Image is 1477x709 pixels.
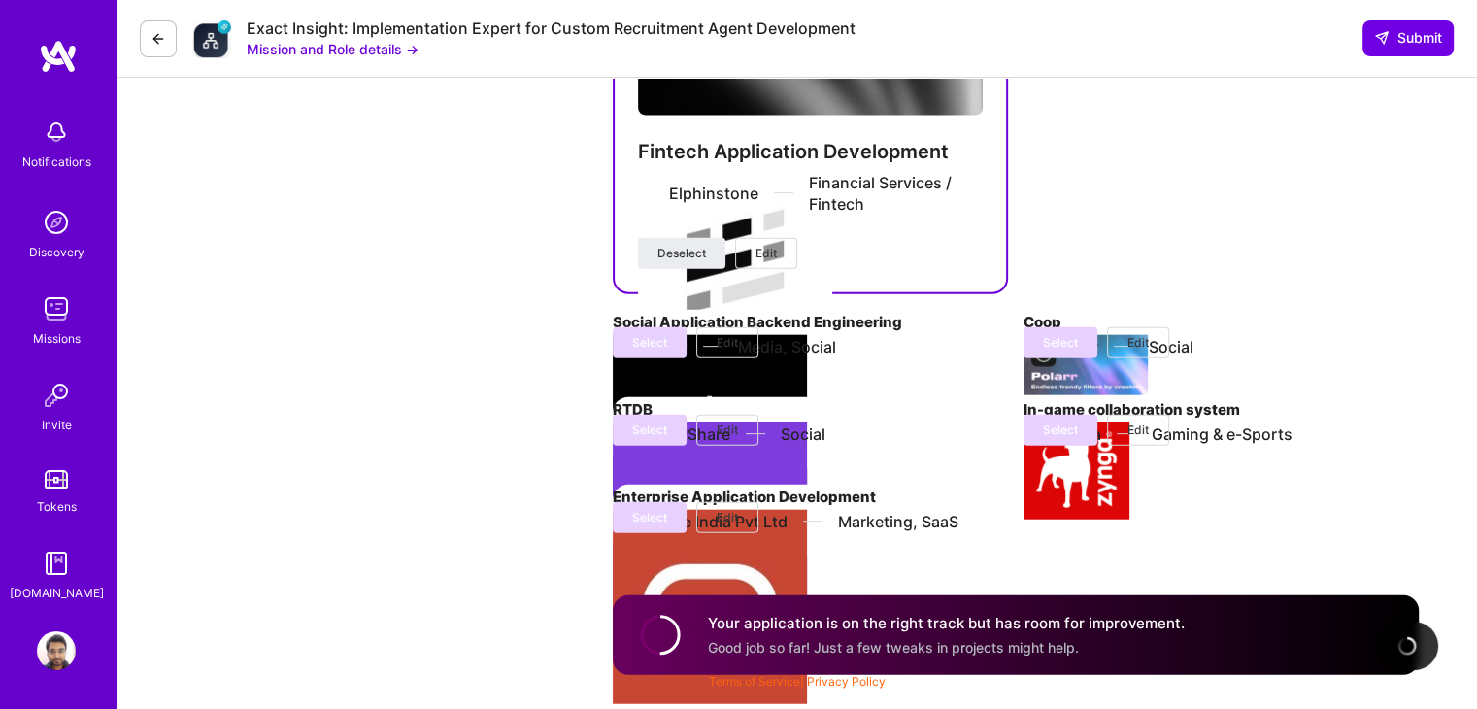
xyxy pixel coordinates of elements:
span: Good job so far! Just a few tweaks in projects might help. [708,639,1079,656]
div: [DOMAIN_NAME] [10,583,104,603]
img: Invite [37,376,76,415]
h4: In-game collaboration system [1024,397,1419,422]
div: null [1362,20,1454,55]
img: Company Logo [192,19,231,58]
a: Privacy Policy [807,674,886,689]
h4: Your application is on the right track but has room for improvement. [708,613,1185,633]
button: Edit [696,502,758,533]
span: Edit [1127,334,1149,352]
a: User Avatar [32,631,81,670]
button: Edit [735,238,797,269]
i: icon LeftArrowDark [151,31,166,47]
div: Zynga Gaming & e-Sports [1055,423,1292,445]
img: tokens [45,470,68,489]
img: guide book [37,544,76,583]
button: Submit [1362,20,1454,55]
span: Edit [717,509,738,526]
h4: Social Application Backend Engineering [613,310,1008,335]
div: Invite [42,415,72,435]
div: Missions [33,328,81,349]
div: Tokens [37,496,77,517]
h4: Coop [1024,310,1419,335]
h4: RTDB [613,397,1008,422]
button: Edit [696,327,758,358]
img: discovery [37,203,76,242]
span: Submit [1374,28,1442,48]
span: | [709,674,886,689]
div: © 2025 ATeams Inc., All rights reserved. [117,636,1477,685]
img: loading [1394,633,1419,658]
img: logo [39,39,78,74]
button: Edit [1107,415,1169,446]
i: icon SendLight [1374,30,1390,46]
div: Oracle India Pvt Ltd Marketing, SaaS [644,511,958,532]
img: User Avatar [37,631,76,670]
a: Terms of Service [709,674,800,689]
h4: Enterprise Application Development [613,485,1008,510]
img: Company logo [1024,422,1129,520]
img: bell [37,113,76,152]
span: Edit [755,245,777,262]
div: Discovery [29,242,84,262]
h4: Fintech Application Development [638,139,983,164]
img: teamwork [37,289,76,328]
button: Mission and Role details → [247,39,419,59]
span: Deselect [657,245,706,262]
span: Edit [1127,422,1149,439]
div: Notifications [22,152,91,172]
img: divider [774,192,793,194]
div: Exact Insight: Implementation Expert for Custom Recruitment Agent Development [247,18,856,39]
button: Edit [1107,327,1169,358]
span: Edit [717,334,738,352]
button: Deselect [638,238,725,269]
div: Elphinstone Financial Services / Fintech [669,172,983,215]
img: divider [803,521,822,523]
span: Edit [717,422,738,439]
button: Edit [696,415,758,446]
img: Company logo [638,182,832,376]
img: Company logo [1024,335,1148,395]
